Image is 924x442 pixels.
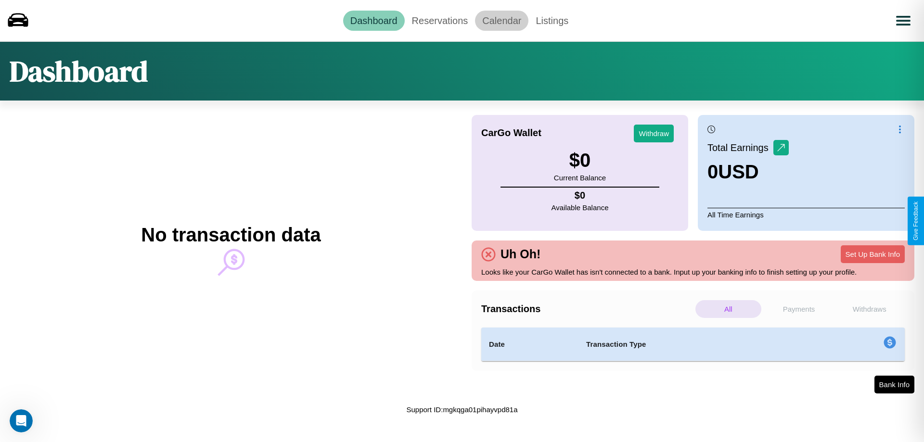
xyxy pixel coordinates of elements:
p: Looks like your CarGo Wallet has isn't connected to a bank. Input up your banking info to finish ... [481,265,905,278]
a: Dashboard [343,11,405,31]
iframe: Intercom live chat [10,409,33,432]
h3: $ 0 [554,150,606,171]
table: simple table [481,328,905,361]
p: Support ID: mgkqga01pihayvpd81a [407,403,518,416]
p: All [695,300,761,318]
h1: Dashboard [10,51,148,91]
div: Give Feedback [912,202,919,240]
button: Set Up Bank Info [841,245,905,263]
p: Available Balance [552,201,609,214]
h4: Transaction Type [586,339,805,350]
h4: Uh Oh! [496,247,545,261]
a: Reservations [405,11,475,31]
a: Calendar [475,11,528,31]
h4: $ 0 [552,190,609,201]
p: All Time Earnings [707,208,905,221]
h2: No transaction data [141,224,321,246]
button: Bank Info [874,376,914,393]
p: Withdraws [836,300,902,318]
p: Payments [766,300,832,318]
a: Listings [528,11,576,31]
button: Withdraw [634,125,674,142]
h3: 0 USD [707,161,789,183]
h4: Date [489,339,571,350]
p: Current Balance [554,171,606,184]
button: Open menu [890,7,917,34]
h4: Transactions [481,303,693,315]
p: Total Earnings [707,139,773,156]
h4: CarGo Wallet [481,127,541,139]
